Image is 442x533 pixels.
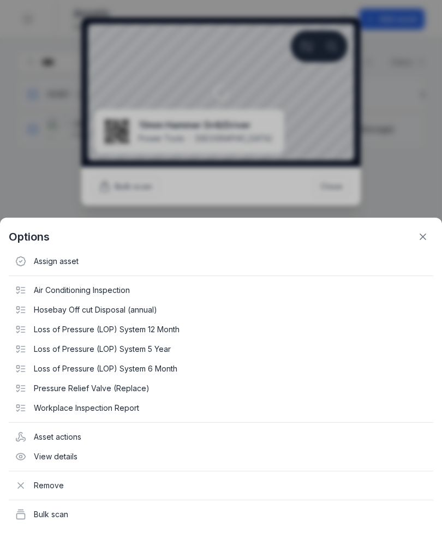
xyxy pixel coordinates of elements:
div: View details [9,447,433,466]
div: Air Conditioning Inspection [9,280,433,300]
div: Pressure Relief Valve (Replace) [9,379,433,398]
strong: Options [9,229,50,244]
div: Asset actions [9,427,433,447]
div: Workplace Inspection Report [9,398,433,418]
div: Remove [9,476,433,495]
div: Loss of Pressure (LOP) System 6 Month [9,359,433,379]
div: Loss of Pressure (LOP) System 12 Month [9,320,433,339]
div: Bulk scan [9,505,433,524]
div: Hosebay Off cut Disposal (annual) [9,300,433,320]
div: Loss of Pressure (LOP) System 5 Year [9,339,433,359]
div: Assign asset [9,251,433,271]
